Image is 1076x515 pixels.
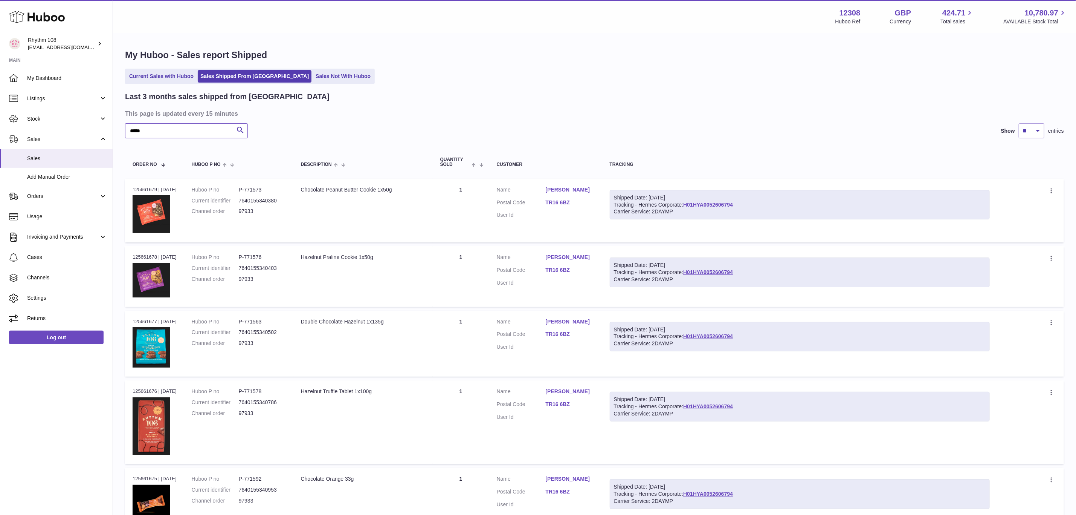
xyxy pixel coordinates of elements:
div: Shipped Date: [DATE] [614,262,986,269]
dt: User Id [497,279,546,287]
a: [PERSON_NAME] [546,318,595,325]
a: TR16 6BZ [546,331,595,338]
dt: Current identifier [192,486,239,494]
a: 424.71 Total sales [940,8,974,25]
span: My Dashboard [27,75,107,82]
span: Description [301,162,332,167]
a: H01HYA0052606794 [683,333,733,339]
div: Tracking - Hermes Corporate: [610,322,990,352]
dd: P-771592 [239,475,286,483]
a: Current Sales with Huboo [127,70,196,83]
span: Cases [27,254,107,261]
dt: Current identifier [192,399,239,406]
dd: P-771578 [239,388,286,395]
dt: Name [497,254,546,263]
strong: 12308 [839,8,861,18]
a: Sales Shipped From [GEOGRAPHIC_DATA] [198,70,311,83]
dd: 97933 [239,410,286,417]
strong: GBP [895,8,911,18]
a: Sales Not With Huboo [313,70,373,83]
div: Tracking - Hermes Corporate: [610,479,990,509]
a: Log out [9,331,104,344]
dt: Channel order [192,208,239,215]
div: 125661676 | [DATE] [133,388,177,395]
div: 125661677 | [DATE] [133,318,177,325]
dt: Channel order [192,340,239,347]
dt: Huboo P no [192,318,239,325]
dt: User Id [497,212,546,219]
dt: Current identifier [192,265,239,272]
div: Hazelnut Praline Cookie 1x50g [301,254,425,261]
div: Huboo Ref [835,18,861,25]
dt: Huboo P no [192,388,239,395]
a: TR16 6BZ [546,401,595,408]
h2: Last 3 months sales shipped from [GEOGRAPHIC_DATA] [125,92,330,102]
img: 123081684746041.JPG [133,263,170,297]
td: 1 [433,311,489,377]
a: H01HYA0052606794 [683,403,733,409]
span: Add Manual Order [27,173,107,181]
h1: My Huboo - Sales report Shipped [125,49,1064,61]
dd: 7640155340502 [239,329,286,336]
dt: Huboo P no [192,475,239,483]
div: Hazelnut Truffle Tablet 1x100g [301,388,425,395]
a: H01HYA0052606794 [683,202,733,208]
span: Usage [27,213,107,220]
span: 424.71 [942,8,965,18]
a: TR16 6BZ [546,267,595,274]
td: 1 [433,246,489,307]
dt: Channel order [192,497,239,504]
span: Sales [27,155,107,162]
span: Sales [27,136,99,143]
dd: 97933 [239,497,286,504]
div: Chocolate Orange 33g [301,475,425,483]
div: 125661679 | [DATE] [133,186,177,193]
dt: Channel order [192,410,239,417]
div: Tracking - Hermes Corporate: [610,392,990,422]
a: TR16 6BZ [546,199,595,206]
div: Rhythm 108 [28,37,96,51]
div: Shipped Date: [DATE] [614,326,986,333]
a: [PERSON_NAME] [546,254,595,261]
td: 1 [433,380,489,464]
h3: This page is updated every 15 minutes [125,109,1062,118]
img: 123081684746069.JPG [133,195,170,233]
span: [EMAIL_ADDRESS][DOMAIN_NAME] [28,44,111,50]
span: Returns [27,315,107,322]
span: Stock [27,115,99,123]
dt: Current identifier [192,197,239,204]
dt: Postal Code [497,267,546,276]
div: Tracking [610,162,990,167]
dt: Name [497,186,546,195]
div: Currency [890,18,911,25]
div: Carrier Service: 2DAYMP [614,208,986,215]
img: 123081684745952.jpg [133,397,170,455]
a: TR16 6BZ [546,488,595,495]
span: 10,780.97 [1025,8,1058,18]
dd: 97933 [239,276,286,283]
a: [PERSON_NAME] [546,475,595,483]
dt: User Id [497,501,546,508]
span: Order No [133,162,157,167]
div: 125661675 | [DATE] [133,475,177,482]
dd: P-771573 [239,186,286,193]
a: H01HYA0052606794 [683,269,733,275]
dt: Name [497,475,546,484]
a: [PERSON_NAME] [546,388,595,395]
img: 123081684746297.jpg [133,327,170,368]
dt: Name [497,388,546,397]
a: [PERSON_NAME] [546,186,595,193]
dt: Channel order [192,276,239,283]
span: Total sales [940,18,974,25]
span: Invoicing and Payments [27,233,99,241]
dt: Huboo P no [192,254,239,261]
dt: Name [497,318,546,327]
div: Chocolate Peanut Butter Cookie 1x50g [301,186,425,193]
div: Shipped Date: [DATE] [614,194,986,201]
div: Shipped Date: [DATE] [614,396,986,403]
dd: 97933 [239,340,286,347]
span: Settings [27,294,107,302]
dd: 97933 [239,208,286,215]
div: Carrier Service: 2DAYMP [614,340,986,347]
div: Shipped Date: [DATE] [614,483,986,490]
